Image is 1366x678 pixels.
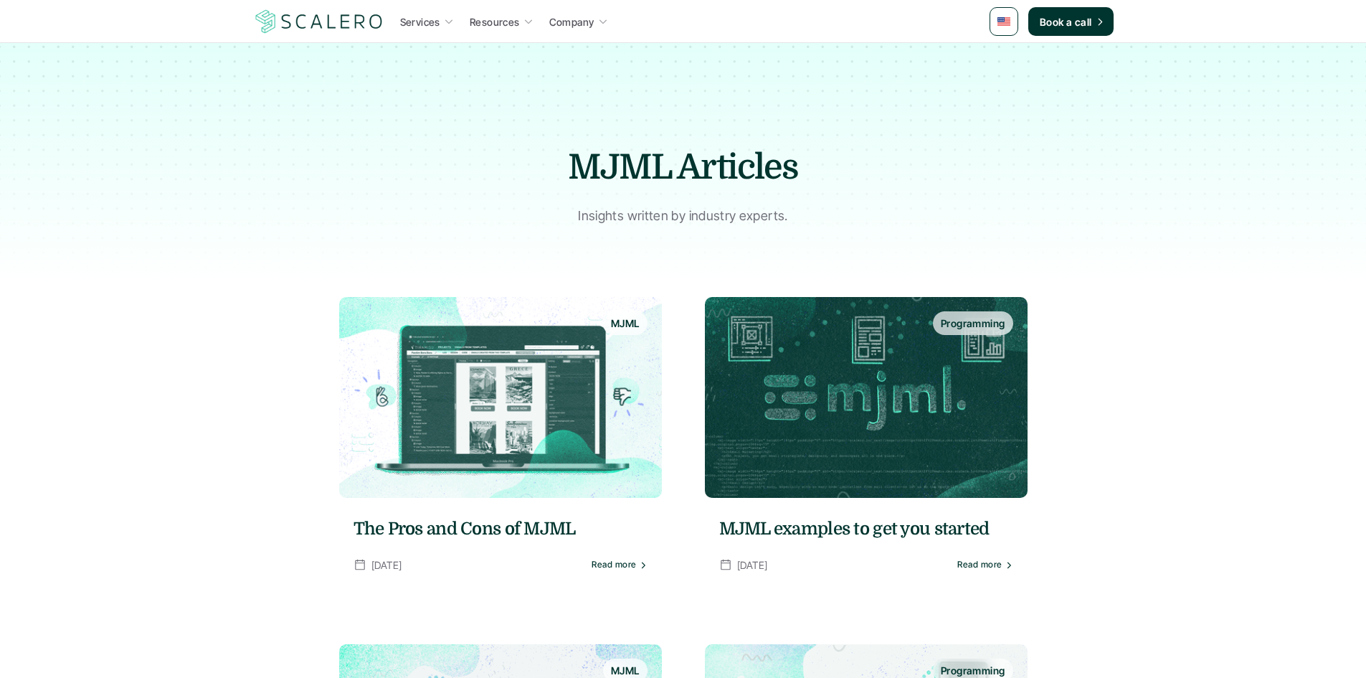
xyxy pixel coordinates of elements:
[957,560,1002,570] p: Read more
[592,560,647,570] a: Read more
[253,9,385,34] a: Scalero company logo
[470,14,520,29] p: Resources
[253,8,385,35] img: Scalero company logo
[339,297,662,498] a: MJML
[941,663,1005,678] p: Programming
[1028,7,1114,36] a: Book a call
[371,556,402,574] p: [DATE]
[354,516,648,542] a: The Pros and Cons of MJML
[705,297,1028,498] a: Programming
[549,14,594,29] p: Company
[400,14,440,29] p: Services
[957,560,1012,570] a: Read more
[1040,14,1092,29] p: Book a call
[611,316,640,331] p: MJML
[432,143,934,192] h1: MJML Articles
[737,556,768,574] p: [DATE]
[592,560,636,570] p: Read more
[941,316,1005,331] p: Programming
[611,663,640,678] p: MJML
[719,516,1013,542] a: MJML examples to get you started
[504,206,863,227] p: Insights written by industry experts.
